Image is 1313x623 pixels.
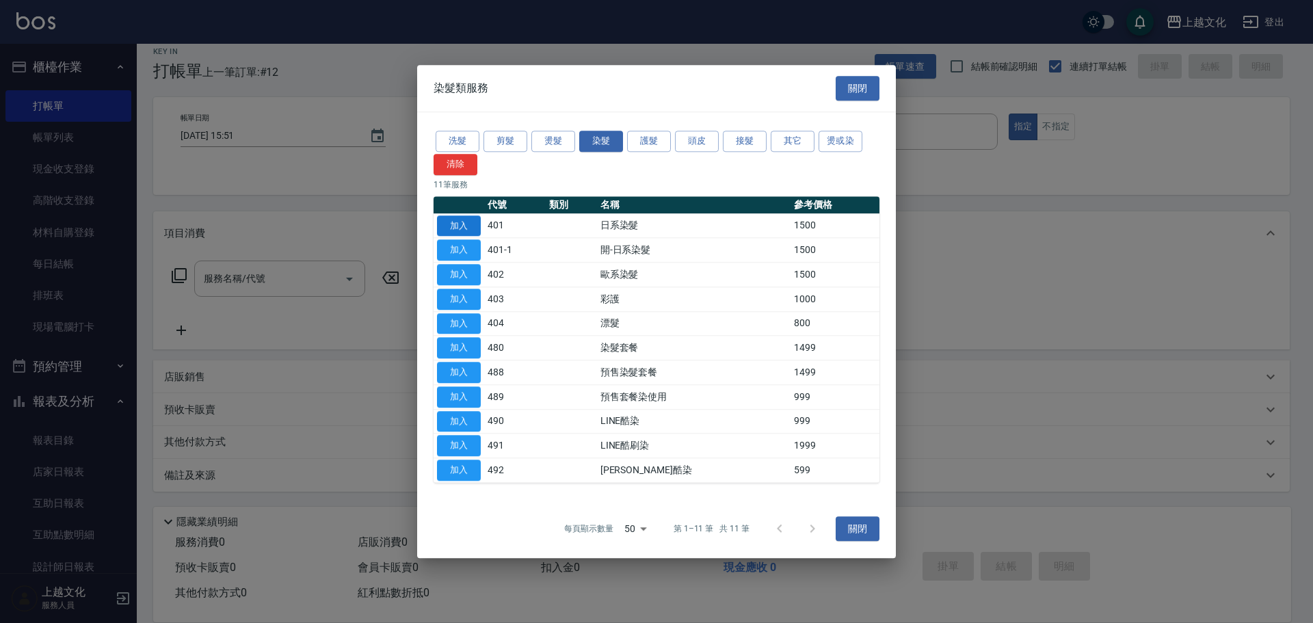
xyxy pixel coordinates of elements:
td: LINE酷染 [597,409,791,434]
td: 999 [791,385,879,410]
td: 漂髮 [597,311,791,336]
div: 50 [619,510,652,547]
p: 第 1–11 筆 共 11 筆 [674,522,750,535]
button: 加入 [437,460,481,481]
td: 492 [484,458,546,483]
td: [PERSON_NAME]酷染 [597,458,791,483]
td: 404 [484,311,546,336]
span: 染髮類服務 [434,81,488,95]
button: 頭皮 [675,131,719,152]
button: 加入 [437,289,481,310]
td: 歐系染髮 [597,263,791,287]
td: 1499 [791,336,879,360]
button: 剪髮 [483,131,527,152]
td: 402 [484,263,546,287]
td: 開-日系染髮 [597,238,791,263]
td: 日系染髮 [597,213,791,238]
button: 護髮 [627,131,671,152]
td: 1000 [791,287,879,312]
td: LINE酷刷染 [597,434,791,458]
td: 401-1 [484,238,546,263]
button: 加入 [437,411,481,432]
button: 關閉 [836,76,879,101]
td: 480 [484,336,546,360]
button: 燙或染 [819,131,862,152]
td: 491 [484,434,546,458]
button: 加入 [437,264,481,285]
td: 800 [791,311,879,336]
td: 488 [484,360,546,385]
button: 加入 [437,313,481,334]
button: 染髮 [579,131,623,152]
td: 預售套餐染使用 [597,385,791,410]
button: 加入 [437,240,481,261]
p: 11 筆服務 [434,178,879,191]
th: 代號 [484,196,546,214]
td: 1999 [791,434,879,458]
button: 燙髮 [531,131,575,152]
button: 關閉 [836,516,879,542]
td: 染髮套餐 [597,336,791,360]
p: 每頁顯示數量 [564,522,613,535]
th: 名稱 [597,196,791,214]
th: 類別 [546,196,597,214]
button: 加入 [437,436,481,457]
td: 預售染髮套餐 [597,360,791,385]
td: 1500 [791,263,879,287]
td: 彩護 [597,287,791,312]
button: 加入 [437,386,481,408]
td: 1500 [791,213,879,238]
td: 490 [484,409,546,434]
button: 清除 [434,154,477,175]
td: 599 [791,458,879,483]
th: 參考價格 [791,196,879,214]
td: 999 [791,409,879,434]
td: 1499 [791,360,879,385]
td: 1500 [791,238,879,263]
button: 加入 [437,338,481,359]
button: 其它 [771,131,814,152]
button: 加入 [437,215,481,237]
td: 403 [484,287,546,312]
td: 401 [484,213,546,238]
td: 489 [484,385,546,410]
button: 接髮 [723,131,767,152]
button: 加入 [437,362,481,383]
button: 洗髮 [436,131,479,152]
